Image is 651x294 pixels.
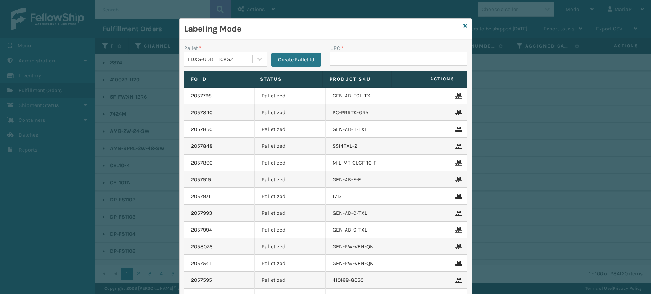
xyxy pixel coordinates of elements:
label: Product SKU [330,76,385,83]
td: Palletized [255,155,326,171]
td: Palletized [255,205,326,222]
td: GEN-AB-C-TXL [326,205,397,222]
td: GEN-AB-E-F [326,171,397,188]
td: GEN-AB-H-TXL [326,121,397,138]
span: Actions [394,73,459,85]
td: Palletized [255,188,326,205]
td: Palletized [255,88,326,104]
td: Palletized [255,104,326,121]
h3: Labeling Mode [184,23,460,35]
a: 2057993 [191,209,212,217]
td: Palletized [255,238,326,255]
label: Status [260,76,315,83]
td: SS14TXL-2 [326,138,397,155]
a: 2058078 [191,243,213,251]
i: Remove From Pallet [455,227,460,233]
label: UPC [330,44,344,52]
i: Remove From Pallet [455,194,460,199]
i: Remove From Pallet [455,177,460,182]
a: 2057595 [191,276,212,284]
i: Remove From Pallet [455,211,460,216]
i: Remove From Pallet [455,144,460,149]
label: Fo Id [191,76,246,83]
td: Palletized [255,222,326,238]
a: 2057541 [191,260,211,267]
i: Remove From Pallet [455,93,460,99]
td: GEN-PW-VEN-QN [326,238,397,255]
td: Palletized [255,138,326,155]
td: GEN-PW-VEN-QN [326,255,397,272]
a: 2057795 [191,92,212,100]
a: 2057848 [191,142,213,150]
a: 2057840 [191,109,212,117]
div: FDXG-UDBEIT0VGZ [188,55,253,63]
td: Palletized [255,255,326,272]
i: Remove From Pallet [455,244,460,249]
td: 1717 [326,188,397,205]
td: GEN-AB-ECL-TXL [326,88,397,104]
a: 2057994 [191,226,212,234]
a: 2057850 [191,126,212,133]
a: 2057971 [191,193,211,200]
i: Remove From Pallet [455,160,460,166]
td: Palletized [255,171,326,188]
td: 410168-8050 [326,272,397,289]
a: 2057919 [191,176,211,184]
td: Palletized [255,272,326,289]
td: PC-PRRTK-GRY [326,104,397,121]
i: Remove From Pallet [455,278,460,283]
i: Remove From Pallet [455,110,460,115]
td: GEN-AB-C-TXL [326,222,397,238]
td: MIL-MT-CLCF-10-F [326,155,397,171]
i: Remove From Pallet [455,127,460,132]
i: Remove From Pallet [455,261,460,266]
button: Create Pallet Id [271,53,321,67]
label: Pallet [184,44,201,52]
td: Palletized [255,121,326,138]
a: 2057860 [191,159,212,167]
